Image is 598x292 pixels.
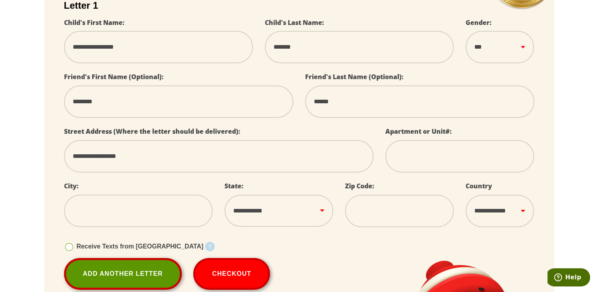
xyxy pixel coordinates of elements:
[224,182,243,190] label: State:
[547,268,590,288] iframe: Opens a widget where you can find more information
[466,18,492,27] label: Gender:
[64,18,125,27] label: Child's First Name:
[305,72,404,81] label: Friend's Last Name (Optional):
[64,258,182,290] a: Add Another Letter
[466,182,492,190] label: Country
[265,18,324,27] label: Child's Last Name:
[64,72,164,81] label: Friend's First Name (Optional):
[64,127,240,136] label: Street Address (Where the letter should be delivered):
[64,182,79,190] label: City:
[77,243,204,250] span: Receive Texts from [GEOGRAPHIC_DATA]
[193,258,270,290] button: Checkout
[345,182,374,190] label: Zip Code:
[385,127,452,136] label: Apartment or Unit#:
